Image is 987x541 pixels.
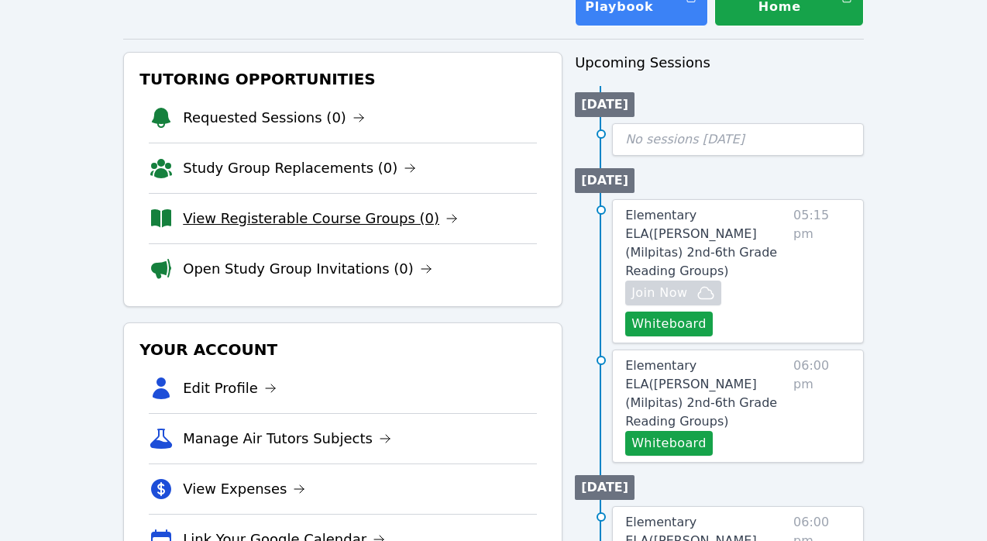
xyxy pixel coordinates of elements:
[183,157,416,179] a: Study Group Replacements (0)
[793,206,851,336] span: 05:15 pm
[625,281,721,305] button: Join Now
[183,208,458,229] a: View Registerable Course Groups (0)
[136,65,549,93] h3: Tutoring Opportunities
[183,377,277,399] a: Edit Profile
[575,475,634,500] li: [DATE]
[575,168,634,193] li: [DATE]
[631,284,687,302] span: Join Now
[136,336,549,364] h3: Your Account
[625,132,745,146] span: No sessions [DATE]
[575,52,864,74] h3: Upcoming Sessions
[183,258,432,280] a: Open Study Group Invitations (0)
[625,206,787,281] a: Elementary ELA([PERSON_NAME] (Milpitas) 2nd-6th Grade Reading Groups)
[793,357,851,456] span: 06:00 pm
[625,358,777,429] span: Elementary ELA ( [PERSON_NAME] (Milpitas) 2nd-6th Grade Reading Groups )
[183,107,365,129] a: Requested Sessions (0)
[625,208,777,278] span: Elementary ELA ( [PERSON_NAME] (Milpitas) 2nd-6th Grade Reading Groups )
[625,357,787,431] a: Elementary ELA([PERSON_NAME] (Milpitas) 2nd-6th Grade Reading Groups)
[625,431,713,456] button: Whiteboard
[183,478,305,500] a: View Expenses
[575,92,634,117] li: [DATE]
[625,312,713,336] button: Whiteboard
[183,428,391,450] a: Manage Air Tutors Subjects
